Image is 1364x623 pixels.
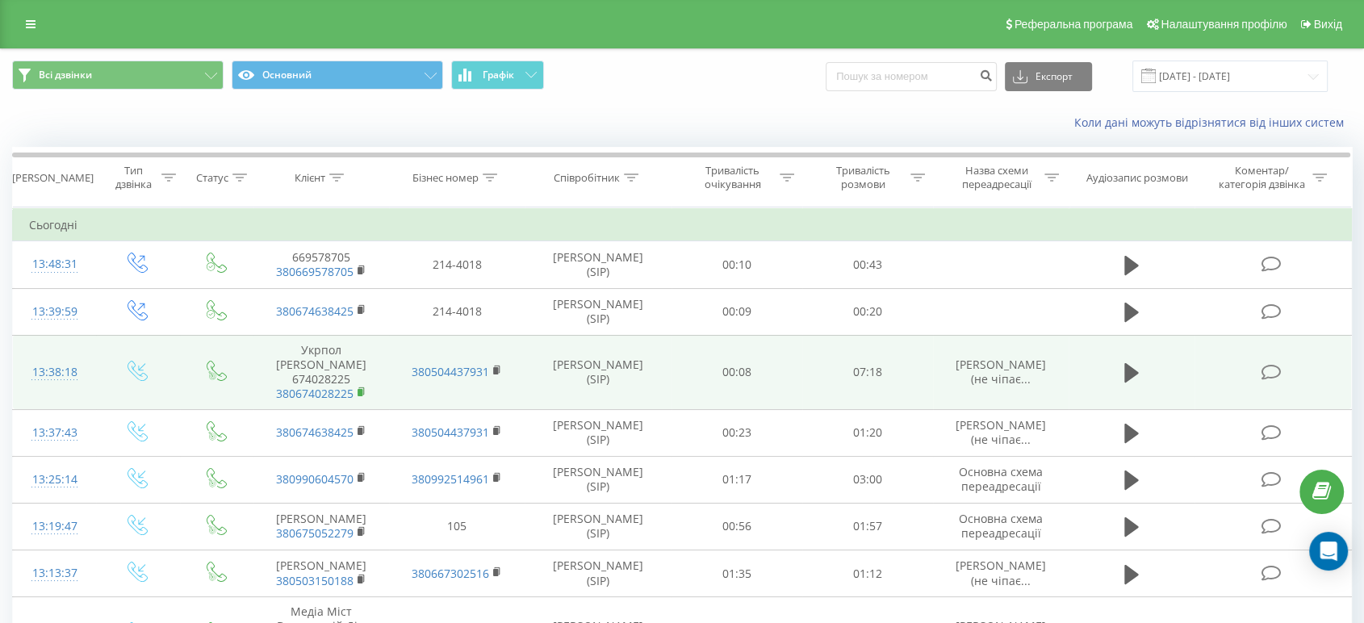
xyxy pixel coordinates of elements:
a: 380675052279 [276,525,354,541]
a: 380503150188 [276,573,354,588]
td: 00:43 [802,241,933,288]
td: [PERSON_NAME] (SIP) [525,503,671,550]
td: 00:56 [672,503,802,550]
a: 380674028225 [276,386,354,401]
td: 00:08 [672,335,802,409]
input: Пошук за номером [826,62,997,91]
a: 380674638425 [276,424,354,440]
div: 13:25:14 [29,464,80,495]
td: 01:12 [802,550,933,597]
td: 07:18 [802,335,933,409]
span: Вихід [1314,18,1342,31]
td: [PERSON_NAME] [253,503,389,550]
a: 380504437931 [412,424,489,440]
td: 214-4018 [389,288,525,335]
td: [PERSON_NAME] (SIP) [525,456,671,503]
td: 669578705 [253,241,389,288]
button: Графік [451,61,544,90]
td: Основна схема переадресації [933,456,1069,503]
div: 13:48:31 [29,249,80,280]
span: Налаштування профілю [1161,18,1287,31]
td: [PERSON_NAME] (SIP) [525,288,671,335]
a: 380992514961 [412,471,489,487]
td: 01:20 [802,409,933,456]
a: 380674638425 [276,303,354,319]
td: [PERSON_NAME] (SIP) [525,335,671,409]
td: 01:57 [802,503,933,550]
td: 01:35 [672,550,802,597]
td: Основна схема переадресації [933,503,1069,550]
span: [PERSON_NAME] (не чіпає... [956,558,1046,587]
div: 13:37:43 [29,417,80,449]
span: Всі дзвінки [39,69,92,82]
td: 105 [389,503,525,550]
div: 13:39:59 [29,296,80,328]
a: Коли дані можуть відрізнятися вiд інших систем [1074,115,1352,130]
div: Коментар/категорія дзвінка [1214,164,1308,191]
a: 380504437931 [412,364,489,379]
div: Open Intercom Messenger [1309,532,1348,571]
div: Назва схеми переадресації [954,164,1040,191]
a: 380667302516 [412,566,489,581]
td: 00:23 [672,409,802,456]
div: Тривалість очікування [689,164,776,191]
div: Тривалість розмови [820,164,906,191]
div: Бізнес номер [412,171,479,185]
td: 214-4018 [389,241,525,288]
td: 01:17 [672,456,802,503]
td: 00:20 [802,288,933,335]
a: 380669578705 [276,264,354,279]
span: Реферальна програма [1015,18,1133,31]
button: Експорт [1005,62,1092,91]
div: 13:13:37 [29,558,80,589]
div: 13:38:18 [29,357,80,388]
td: 00:10 [672,241,802,288]
div: Аудіозапис розмови [1086,171,1188,185]
td: 00:09 [672,288,802,335]
a: 380990604570 [276,471,354,487]
td: [PERSON_NAME] (SIP) [525,241,671,288]
button: Всі дзвінки [12,61,224,90]
span: [PERSON_NAME] (не чіпає... [956,417,1046,447]
td: [PERSON_NAME] (SIP) [525,409,671,456]
td: 03:00 [802,456,933,503]
div: Клієнт [295,171,325,185]
td: [PERSON_NAME] (SIP) [525,550,671,597]
button: Основний [232,61,443,90]
span: [PERSON_NAME] (не чіпає... [956,357,1046,387]
div: 13:19:47 [29,511,80,542]
div: Тип дзвінка [111,164,157,191]
div: [PERSON_NAME] [12,171,94,185]
div: Статус [196,171,228,185]
span: Графік [483,69,514,81]
td: [PERSON_NAME] [253,550,389,597]
div: Співробітник [554,171,620,185]
td: Укрпол [PERSON_NAME] 674028225 [253,335,389,409]
td: Сьогодні [13,209,1352,241]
